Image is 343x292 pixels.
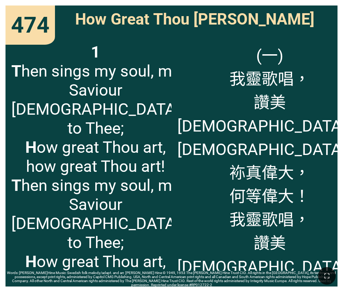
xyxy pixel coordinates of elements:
[25,138,37,157] b: H
[91,42,100,62] b: 1
[75,10,314,28] span: How Great Thou [PERSON_NAME]
[11,62,21,81] b: T
[11,12,49,38] span: 474
[11,176,21,195] b: T
[25,252,37,271] b: H
[11,42,180,290] span: hen sings my soul, my Saviour [DEMOGRAPHIC_DATA] to Thee; ow great Thou art, how great Thou art! ...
